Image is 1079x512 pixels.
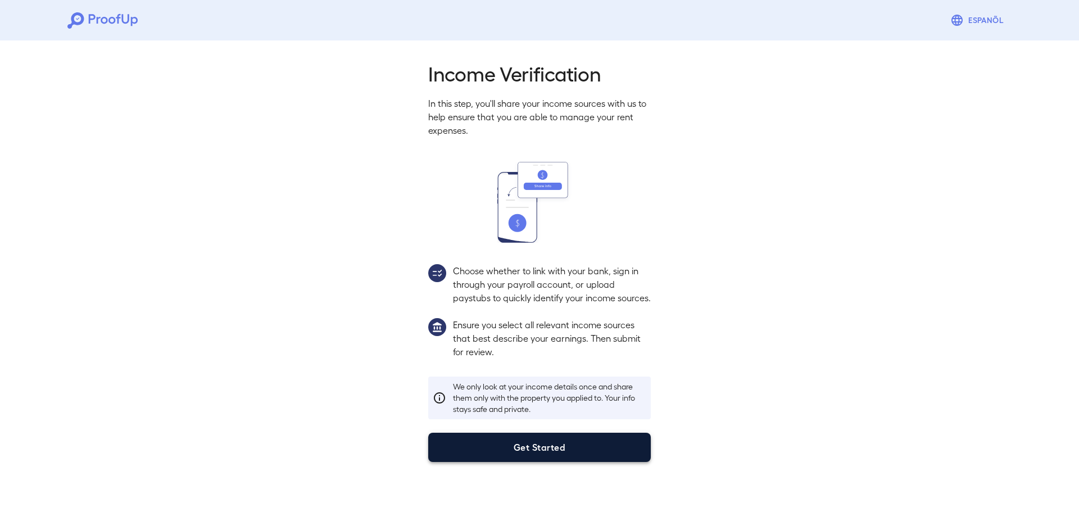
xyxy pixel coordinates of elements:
[428,318,446,336] img: group1.svg
[453,381,646,415] p: We only look at your income details once and share them only with the property you applied to. Yo...
[497,162,582,243] img: transfer_money.svg
[946,9,1012,31] button: Espanõl
[428,264,446,282] img: group2.svg
[428,61,651,85] h2: Income Verification
[428,433,651,462] button: Get Started
[428,97,651,137] p: In this step, you'll share your income sources with us to help ensure that you are able to manage...
[453,264,651,305] p: Choose whether to link with your bank, sign in through your payroll account, or upload paystubs t...
[453,318,651,359] p: Ensure you select all relevant income sources that best describe your earnings. Then submit for r...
